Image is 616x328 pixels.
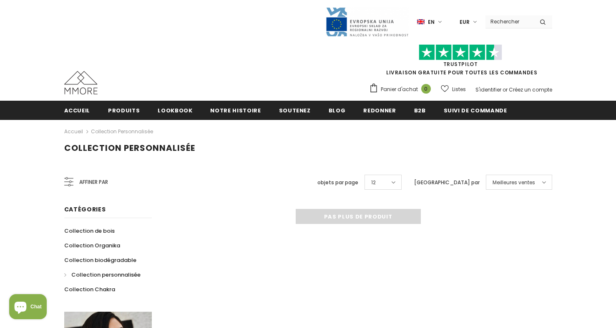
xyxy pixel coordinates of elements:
[417,18,425,25] img: i-lang-1.png
[325,18,409,25] a: Javni Razpis
[452,85,466,94] span: Listes
[64,142,195,154] span: Collection personnalisée
[108,101,140,120] a: Produits
[371,178,376,187] span: 12
[317,178,358,187] label: objets par page
[369,83,435,96] a: Panier d'achat 0
[64,256,136,264] span: Collection biodégradable
[64,285,115,293] span: Collection Chakra
[7,294,49,321] inbox-online-store-chat: Shopify online store chat
[414,107,426,114] span: B2B
[64,107,91,114] span: Accueil
[64,71,98,94] img: Cas MMORE
[64,227,115,235] span: Collection de bois
[485,15,533,28] input: Search Site
[419,44,502,61] img: Faites confiance aux étoiles pilotes
[475,86,501,93] a: S'identifier
[71,271,141,279] span: Collection personnalisée
[64,127,83,137] a: Accueil
[329,101,346,120] a: Blog
[414,101,426,120] a: B2B
[64,224,115,238] a: Collection de bois
[444,107,507,114] span: Suivi de commande
[108,107,140,114] span: Produits
[421,84,431,94] span: 0
[428,18,435,26] span: en
[444,101,507,120] a: Suivi de commande
[363,107,396,114] span: Redonner
[441,82,466,97] a: Listes
[325,7,409,37] img: Javni Razpis
[79,178,108,187] span: Affiner par
[503,86,508,93] span: or
[158,101,192,120] a: Lookbook
[158,107,192,114] span: Lookbook
[91,128,153,135] a: Collection personnalisée
[210,101,261,120] a: Notre histoire
[460,18,470,26] span: EUR
[64,205,106,214] span: Catégories
[363,101,396,120] a: Redonner
[329,107,346,114] span: Blog
[369,48,552,76] span: LIVRAISON GRATUITE POUR TOUTES LES COMMANDES
[64,101,91,120] a: Accueil
[443,61,478,68] a: TrustPilot
[64,242,120,249] span: Collection Organika
[64,267,141,282] a: Collection personnalisée
[279,101,311,120] a: soutenez
[210,107,261,114] span: Notre histoire
[493,178,535,187] span: Meilleures ventes
[509,86,552,93] a: Créez un compte
[64,238,120,253] a: Collection Organika
[414,178,480,187] label: [GEOGRAPHIC_DATA] par
[279,107,311,114] span: soutenez
[64,253,136,267] a: Collection biodégradable
[64,282,115,297] a: Collection Chakra
[381,85,418,94] span: Panier d'achat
